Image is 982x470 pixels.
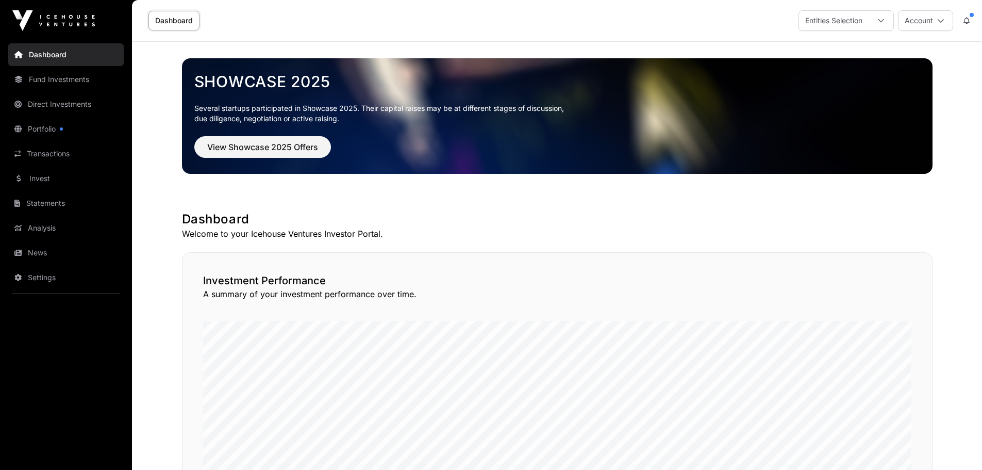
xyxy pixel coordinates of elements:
a: Fund Investments [8,68,124,91]
a: Dashboard [8,43,124,66]
h2: Investment Performance [203,273,911,288]
p: Several startups participated in Showcase 2025. Their capital raises may be at different stages o... [194,103,920,124]
img: Icehouse Ventures Logo [12,10,95,31]
a: Analysis [8,217,124,239]
a: Transactions [8,142,124,165]
div: Entities Selection [799,11,869,30]
a: News [8,241,124,264]
a: Invest [8,167,124,190]
button: Account [898,10,953,31]
button: View Showcase 2025 Offers [194,136,331,158]
h1: Dashboard [182,211,933,228]
p: Welcome to your Icehouse Ventures Investor Portal. [182,228,933,240]
p: A summary of your investment performance over time. [203,288,911,300]
span: View Showcase 2025 Offers [207,141,318,153]
a: View Showcase 2025 Offers [194,147,331,157]
a: Showcase 2025 [194,72,920,91]
a: Portfolio [8,118,124,140]
a: Statements [8,192,124,215]
a: Direct Investments [8,93,124,116]
img: Showcase 2025 [182,58,933,174]
a: Settings [8,266,124,289]
a: Dashboard [148,11,199,30]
